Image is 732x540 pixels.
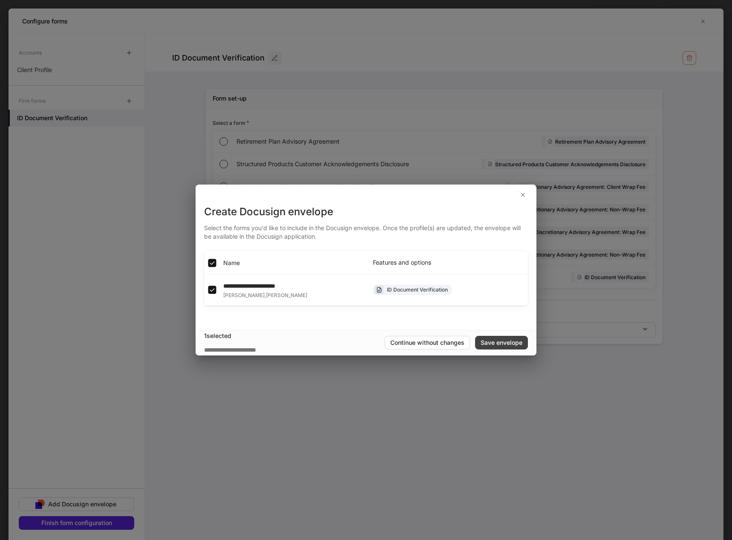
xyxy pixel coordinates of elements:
[223,292,265,299] span: [PERSON_NAME]
[385,336,470,349] button: Continue without changes
[366,251,528,274] th: Features and options
[387,286,448,294] div: ID Document Verification
[223,259,240,267] span: Name
[204,205,528,219] div: Create Docusign envelope
[266,292,307,299] span: [PERSON_NAME]
[481,338,522,347] div: Save envelope
[204,332,385,340] div: 1 selected
[204,219,528,241] div: Select the forms you'd like to include in the Docusign envelope. Once the profile(s) are updated,...
[475,336,528,349] button: Save envelope
[390,338,464,347] div: Continue without changes
[223,292,307,299] div: ,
